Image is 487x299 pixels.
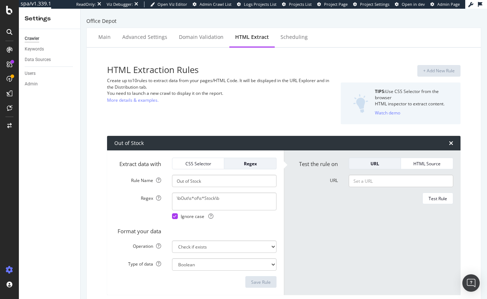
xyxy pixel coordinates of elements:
[25,15,74,23] div: Settings
[178,161,218,167] div: CSS Selector
[324,1,348,7] span: Project Page
[109,175,167,183] label: Rule Name
[122,33,167,41] div: Advanced Settings
[25,35,39,43] div: Crawler
[109,193,167,201] label: Regex
[423,68,455,74] div: + Add New Rule
[317,1,348,7] a: Project Page
[150,1,187,7] a: Open Viz Editor
[395,1,425,7] a: Open in dev
[375,110,400,116] div: Watch demo
[172,158,225,169] button: CSS Selector
[244,1,277,7] span: Logs Projects List
[109,158,167,168] label: Extract data with
[109,258,167,267] label: Type of data
[181,213,213,219] span: Ignore case
[353,94,368,113] img: DZQOUYU0WpgAAAAASUVORK5CYII=
[417,65,461,77] button: + Add New Rule
[349,158,401,169] button: URL
[107,96,159,104] a: More details & examples.
[375,101,455,107] div: HTML inspector to extract content.
[25,45,44,53] div: Keywords
[98,33,111,41] div: Main
[449,140,453,146] div: times
[172,193,277,210] textarea: \bOut\s*of\s*Stock\b
[172,175,277,187] input: Provide a name
[25,70,36,77] div: Users
[25,45,75,53] a: Keywords
[157,1,187,7] span: Open Viz Editor
[462,274,480,292] div: Open Intercom Messenger
[349,175,453,187] input: Set a URL
[360,1,389,7] span: Project Settings
[109,225,167,235] label: Format your data
[355,161,395,167] div: URL
[437,1,460,7] span: Admin Page
[407,161,447,167] div: HTML Source
[25,80,75,88] a: Admin
[107,65,335,74] h3: HTML Extraction Rules
[289,1,312,7] span: Projects List
[245,276,277,288] button: Save Rule
[107,90,335,96] div: You need to launch a new crawl to display it on the report.
[25,80,38,88] div: Admin
[25,56,51,64] div: Data Sources
[353,1,389,7] a: Project Settings
[86,17,481,25] div: Office Depot
[200,1,232,7] span: Admin Crawl List
[76,1,96,7] div: ReadOnly:
[375,88,385,94] strong: TIPS:
[179,33,224,41] div: Domain Validation
[422,193,453,204] button: Test Rule
[107,77,335,90] div: Create up to 10 rules to extract data from your pages/HTML Code. It will be displayed in the URL ...
[375,107,400,118] button: Watch demo
[25,35,75,43] a: Crawler
[401,158,453,169] button: HTML Source
[235,33,269,41] div: HTML Extract
[286,158,343,168] label: Test the rule on
[107,1,133,7] div: Viz Debugger:
[286,175,343,183] label: URL
[224,158,277,169] button: Regex
[429,195,447,202] div: Test Rule
[237,1,277,7] a: Logs Projects List
[402,1,425,7] span: Open in dev
[193,1,232,7] a: Admin Crawl List
[282,1,312,7] a: Projects List
[375,88,455,101] div: Use CSS Selector from the browser
[251,279,271,285] div: Save Rule
[281,33,308,41] div: Scheduling
[109,241,167,249] label: Operation
[25,70,75,77] a: Users
[114,140,144,147] div: Out of Stock
[25,56,75,64] a: Data Sources
[230,161,270,167] div: Regex
[430,1,460,7] a: Admin Page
